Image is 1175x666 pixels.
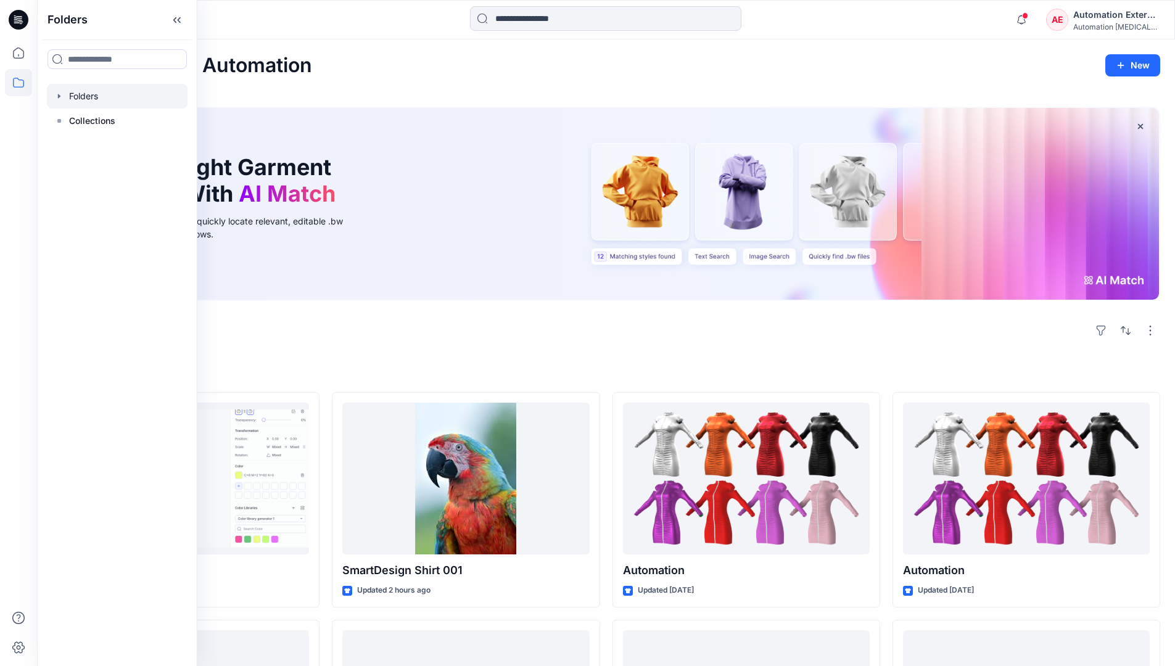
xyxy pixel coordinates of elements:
[918,584,974,597] p: Updated [DATE]
[83,215,360,240] div: Use text or image search to quickly locate relevant, editable .bw files for faster design workflows.
[1073,7,1160,22] div: Automation External
[903,403,1150,555] a: Automation
[69,113,115,128] p: Collections
[357,584,431,597] p: Updated 2 hours ago
[83,154,342,207] h1: Find the Right Garment Instantly With
[342,562,589,579] p: SmartDesign Shirt 001
[1046,9,1068,31] div: AE
[52,365,1160,380] h4: Styles
[623,403,870,555] a: Automation
[623,562,870,579] p: Automation
[1105,54,1160,76] button: New
[903,562,1150,579] p: Automation
[342,403,589,555] a: SmartDesign Shirt 001
[239,180,336,207] span: AI Match
[638,584,694,597] p: Updated [DATE]
[1073,22,1160,31] div: Automation [MEDICAL_DATA]...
